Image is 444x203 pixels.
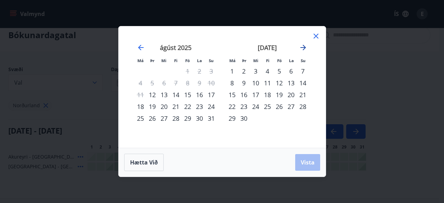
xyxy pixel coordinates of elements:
[146,101,158,112] div: 19
[285,89,297,101] td: Choose laugardagur, 20. september 2025 as your check-in date. It’s available.
[194,101,205,112] td: Choose laugardagur, 23. ágúst 2025 as your check-in date. It’s available.
[250,77,262,89] div: 10
[170,89,182,101] div: 14
[273,89,285,101] td: Choose föstudagur, 19. september 2025 as your check-in date. It’s available.
[158,77,170,89] td: Not available. miðvikudagur, 6. ágúst 2025
[205,89,217,101] div: 17
[209,58,214,63] small: Su
[158,101,170,112] td: Choose miðvikudagur, 20. ágúst 2025 as your check-in date. It’s available.
[205,89,217,101] td: Choose sunnudagur, 17. ágúst 2025 as your check-in date. It’s available.
[182,77,194,89] td: Not available. föstudagur, 8. ágúst 2025
[146,112,158,124] td: Choose þriðjudagur, 26. ágúst 2025 as your check-in date. It’s available.
[182,89,194,101] div: 15
[137,43,145,52] div: Move backward to switch to the previous month.
[238,77,250,89] div: 9
[185,58,190,63] small: Fö
[174,58,178,63] small: Fi
[285,65,297,77] div: 6
[262,65,273,77] div: 4
[182,101,194,112] div: 22
[226,65,238,77] td: Choose mánudagur, 1. september 2025 as your check-in date. It’s available.
[182,112,194,124] td: Choose föstudagur, 29. ágúst 2025 as your check-in date. It’s available.
[273,65,285,77] td: Choose föstudagur, 5. september 2025 as your check-in date. It’s available.
[135,112,146,124] td: Choose mánudagur, 25. ágúst 2025 as your check-in date. It’s available.
[226,101,238,112] div: 22
[194,101,205,112] div: 23
[205,101,217,112] div: 24
[262,101,273,112] td: Choose fimmtudagur, 25. september 2025 as your check-in date. It’s available.
[161,58,166,63] small: Mi
[250,101,262,112] td: Choose miðvikudagur, 24. september 2025 as your check-in date. It’s available.
[146,89,158,101] td: Choose þriðjudagur, 12. ágúst 2025 as your check-in date. It’s available.
[285,77,297,89] td: Choose laugardagur, 13. september 2025 as your check-in date. It’s available.
[135,101,146,112] td: Choose mánudagur, 18. ágúst 2025 as your check-in date. It’s available.
[170,77,182,89] td: Not available. fimmtudagur, 7. ágúst 2025
[262,89,273,101] td: Choose fimmtudagur, 18. september 2025 as your check-in date. It’s available.
[194,65,205,77] td: Not available. laugardagur, 2. ágúst 2025
[194,77,205,89] td: Not available. laugardagur, 9. ágúst 2025
[135,112,146,124] div: 25
[297,65,309,77] div: 7
[150,58,154,63] small: Þr
[160,43,191,52] strong: ágúst 2025
[170,89,182,101] td: Choose fimmtudagur, 14. ágúst 2025 as your check-in date. It’s available.
[262,89,273,101] div: 18
[170,112,182,124] td: Choose fimmtudagur, 28. ágúst 2025 as your check-in date. It’s available.
[158,89,170,101] td: Choose miðvikudagur, 13. ágúst 2025 as your check-in date. It’s available.
[238,77,250,89] td: Choose þriðjudagur, 9. september 2025 as your check-in date. It’s available.
[273,77,285,89] td: Choose föstudagur, 12. september 2025 as your check-in date. It’s available.
[182,112,194,124] div: 29
[297,89,309,101] td: Choose sunnudagur, 21. september 2025 as your check-in date. It’s available.
[194,89,205,101] td: Choose laugardagur, 16. ágúst 2025 as your check-in date. It’s available.
[170,101,182,112] td: Choose fimmtudagur, 21. ágúst 2025 as your check-in date. It’s available.
[146,112,158,124] div: 26
[301,58,306,63] small: Su
[238,101,250,112] div: 23
[250,77,262,89] td: Choose miðvikudagur, 10. september 2025 as your check-in date. It’s available.
[130,159,158,166] span: Hætta við
[238,89,250,101] div: 16
[226,89,238,101] td: Choose mánudagur, 15. september 2025 as your check-in date. It’s available.
[182,65,194,77] td: Not available. föstudagur, 1. ágúst 2025
[297,65,309,77] td: Choose sunnudagur, 7. september 2025 as your check-in date. It’s available.
[273,65,285,77] div: 5
[205,77,217,89] td: Not available. sunnudagur, 10. ágúst 2025
[226,112,238,124] div: 29
[238,112,250,124] td: Choose þriðjudagur, 30. september 2025 as your check-in date. It’s available.
[182,89,194,101] td: Choose föstudagur, 15. ágúst 2025 as your check-in date. It’s available.
[285,101,297,112] div: 27
[194,112,205,124] td: Choose laugardagur, 30. ágúst 2025 as your check-in date. It’s available.
[226,101,238,112] td: Choose mánudagur, 22. september 2025 as your check-in date. It’s available.
[146,77,158,89] td: Not available. þriðjudagur, 5. ágúst 2025
[226,112,238,124] td: Choose mánudagur, 29. september 2025 as your check-in date. It’s available.
[285,65,297,77] td: Choose laugardagur, 6. september 2025 as your check-in date. It’s available.
[135,89,146,101] td: Not available. mánudagur, 11. ágúst 2025
[273,89,285,101] div: 19
[262,77,273,89] div: 11
[170,112,182,124] div: 28
[250,65,262,77] td: Choose miðvikudagur, 3. september 2025 as your check-in date. It’s available.
[297,89,309,101] div: 21
[262,101,273,112] div: 25
[258,43,277,52] strong: [DATE]
[124,154,164,171] button: Hætta við
[229,58,236,63] small: Má
[250,89,262,101] td: Choose miðvikudagur, 17. september 2025 as your check-in date. It’s available.
[250,89,262,101] div: 17
[253,58,258,63] small: Mi
[205,65,217,77] td: Not available. sunnudagur, 3. ágúst 2025
[226,77,238,89] td: Choose mánudagur, 8. september 2025 as your check-in date. It’s available.
[194,89,205,101] div: 16
[277,58,282,63] small: Fö
[262,65,273,77] td: Choose fimmtudagur, 4. september 2025 as your check-in date. It’s available.
[146,101,158,112] td: Choose þriðjudagur, 19. ágúst 2025 as your check-in date. It’s available.
[285,77,297,89] div: 13
[250,65,262,77] div: 3
[273,77,285,89] div: 12
[135,77,146,89] td: Not available. mánudagur, 4. ágúst 2025
[137,58,144,63] small: Má
[289,58,294,63] small: La
[158,112,170,124] td: Choose miðvikudagur, 27. ágúst 2025 as your check-in date. It’s available.
[299,43,307,52] div: Move forward to switch to the next month.
[250,101,262,112] div: 24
